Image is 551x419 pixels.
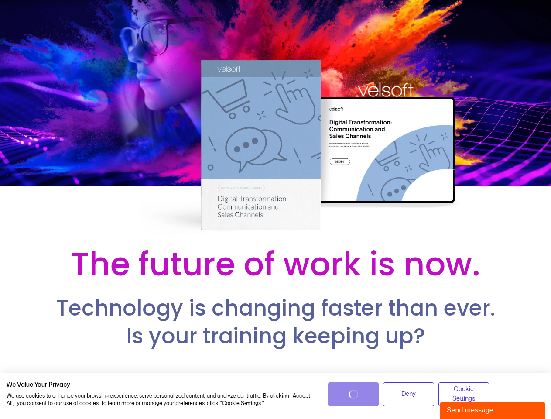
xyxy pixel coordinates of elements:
[7,381,315,389] h2: We Value Your Privacy
[440,400,547,419] iframe: chat widget
[328,382,379,406] button: Accept all cookies
[438,382,489,406] button: Adjust cookie preferences
[383,382,434,406] button: Deny all cookies
[27,243,523,285] h2: The future of work is now.
[444,385,484,404] span: Cookie Settings
[401,389,416,399] span: Deny
[7,392,315,407] p: We use cookies to enhance your browsing experience, serve personalized content, and analyze our t...
[28,295,523,350] h2: Technology is changing faster than ever. Is your training keeping up?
